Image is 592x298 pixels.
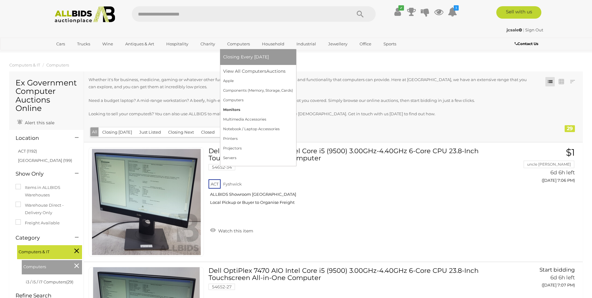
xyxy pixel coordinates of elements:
h4: Category [16,235,66,241]
a: Cars [52,39,69,49]
button: Search [345,6,376,22]
a: Wine [98,39,117,49]
a: Dell OptiPlex 7470 AIO Intel Core i5 (9500) 3.00GHz-4.40GHz 6-Core CPU 23.8-Inch Touchscreen All-... [213,147,495,210]
span: (29) [66,279,73,284]
a: $1 uncle [PERSON_NAME] 6d 6h left ([DATE] 7:06 PM) [504,147,576,186]
span: Start bidding [539,267,575,273]
a: 3 [448,6,457,17]
div: 29 [565,125,575,132]
a: Computers [223,39,254,49]
button: Closed [197,127,218,137]
a: Jewellery [324,39,351,49]
span: Alert this sale [23,120,54,126]
a: Start bidding 6d 6h left ([DATE] 7:07 PM) [504,267,576,291]
p: Need a budget laptop? A mid-range workstation? A beefy, high-end rig that can run anything? We've... [89,97,533,104]
label: Warehouse Direct - Delivery Only [16,202,77,216]
a: Sports [379,39,400,49]
a: ACT (1192) [18,149,37,154]
a: Antiques & Art [121,39,158,49]
a: Hospitality [162,39,192,49]
a: Household [258,39,288,49]
img: Allbids.com.au [51,6,119,23]
a: Computers & IT [9,62,40,67]
a: ✔ [393,6,402,17]
button: Closing [DATE] [99,127,136,137]
span: $1 [566,147,575,158]
a: Office [356,39,375,49]
a: Industrial [292,39,320,49]
a: Contact Us [515,40,540,47]
a: [GEOGRAPHIC_DATA] (199) [18,158,72,163]
a: Sell with us [496,6,541,19]
h4: Show Only [16,171,66,177]
button: Just Listed [135,127,165,137]
a: Watch this item [209,226,255,235]
p: Whether it's for business, medicine, gaming or whatever other function, nothing beats the sheer p... [89,76,533,91]
span: Watch this item [217,228,253,234]
i: 3 [454,5,459,11]
a: [GEOGRAPHIC_DATA] [52,49,104,59]
a: Alert this sale [16,117,56,127]
strong: jcsale [507,27,522,32]
a: Trucks [73,39,94,49]
button: Featured [218,127,244,137]
b: Contact Us [515,41,538,46]
button: Closing Next [164,127,198,137]
a: Charity [196,39,219,49]
label: Items in ALLBIDS Warehouses [16,184,77,199]
a: Sign Out [525,27,543,32]
span: Computers & IT [19,247,65,255]
a: Computers [46,62,69,67]
button: All [90,127,99,136]
i: ✔ [398,5,404,11]
label: Freight Available [16,219,60,227]
h1: Ex Government Computer Auctions Online [16,79,77,113]
span: Computers [23,262,70,270]
img: 54652-34a.jpg [92,148,201,256]
p: Looking to sell your computer/s? You can also use ALLBIDS to make the most of your return, withou... [89,110,533,117]
span: | [523,27,524,32]
a: i3 / i5 / i7 Computers(29) [26,279,73,284]
h4: Location [16,135,66,141]
a: jcsale [507,27,523,32]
